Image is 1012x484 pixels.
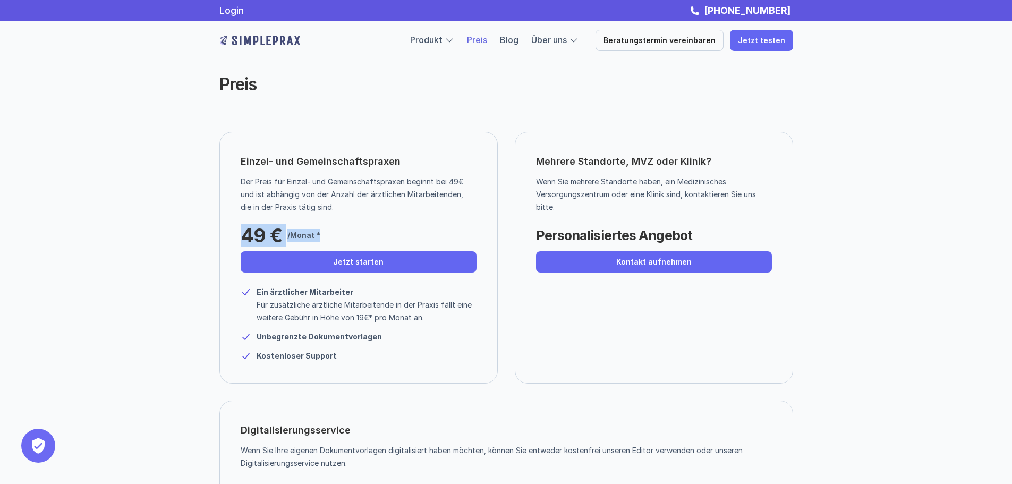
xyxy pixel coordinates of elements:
[730,30,793,51] a: Jetzt testen
[596,30,724,51] a: Beratungstermin vereinbaren
[241,422,351,439] p: Digitalisierungsservice
[333,258,384,267] p: Jetzt starten
[536,153,772,170] p: Mehrere Standorte, MVZ oder Klinik?
[603,36,716,45] p: Beratungstermin vereinbaren
[241,175,469,214] p: Der Preis für Einzel- und Gemeinschaftspraxen beginnt bei 49€ und ist abhängig von der Anzahl der...
[257,351,337,360] strong: Kostenloser Support
[536,225,692,246] p: Personalisiertes Angebot
[738,36,785,45] p: Jetzt testen
[241,444,764,470] p: Wenn Sie Ihre eigenen Dokumentvorlagen digitalisiert haben möchten, können Sie entweder kostenfre...
[704,5,790,16] strong: [PHONE_NUMBER]
[257,287,353,296] strong: Ein ärztlicher Mitarbeiter
[616,258,692,267] p: Kontakt aufnehmen
[536,251,772,273] a: Kontakt aufnehmen
[257,299,477,324] p: Für zusätzliche ärztliche Mitarbeitende in der Praxis fällt eine weitere Gebühr in Höhe von 19€* ...
[287,229,320,242] p: /Monat *
[257,332,382,341] strong: Unbegrenzte Dokumentvorlagen
[701,5,793,16] a: [PHONE_NUMBER]
[241,251,477,273] a: Jetzt starten
[410,35,443,45] a: Produkt
[241,225,282,246] p: 49 €
[467,35,487,45] a: Preis
[219,74,618,95] h2: Preis
[536,175,764,214] p: Wenn Sie mehrere Standorte haben, ein Medizinisches Versorgungszentrum oder eine Klinik sind, kon...
[500,35,518,45] a: Blog
[241,153,401,170] p: Einzel- und Gemeinschaftspraxen
[531,35,567,45] a: Über uns
[219,5,244,16] a: Login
